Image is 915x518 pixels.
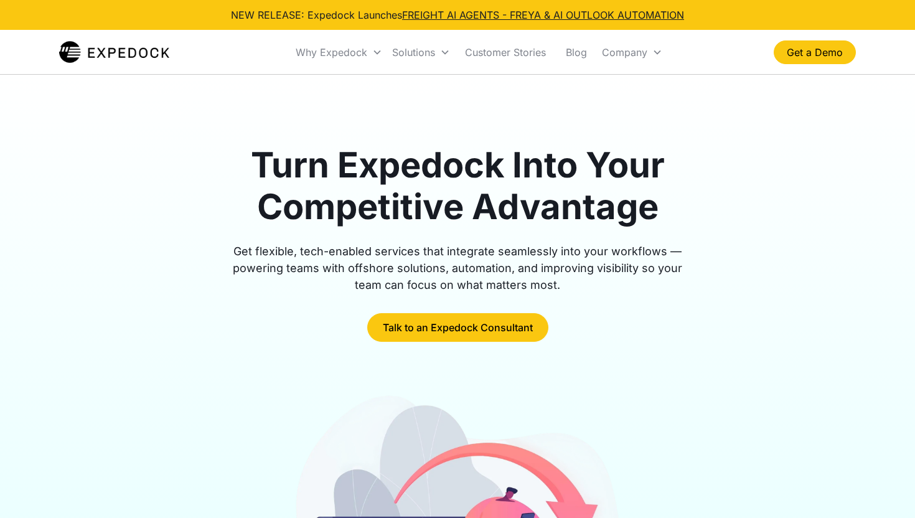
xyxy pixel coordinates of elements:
div: Why Expedock [291,31,387,73]
div: Solutions [392,46,435,59]
h1: Turn Expedock Into Your Competitive Advantage [218,144,697,228]
a: Customer Stories [455,31,556,73]
a: Blog [556,31,597,73]
a: home [59,40,169,65]
a: Talk to an Expedock Consultant [367,313,548,342]
a: Get a Demo [774,40,856,64]
div: Solutions [387,31,455,73]
a: FREIGHT AI AGENTS - FREYA & AI OUTLOOK AUTOMATION [402,9,684,21]
div: NEW RELEASE: Expedock Launches [231,7,684,22]
div: Company [602,46,647,59]
div: Company [597,31,667,73]
img: Expedock Logo [59,40,169,65]
div: Why Expedock [296,46,367,59]
div: Get flexible, tech-enabled services that integrate seamlessly into your workflows — powering team... [218,243,697,293]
